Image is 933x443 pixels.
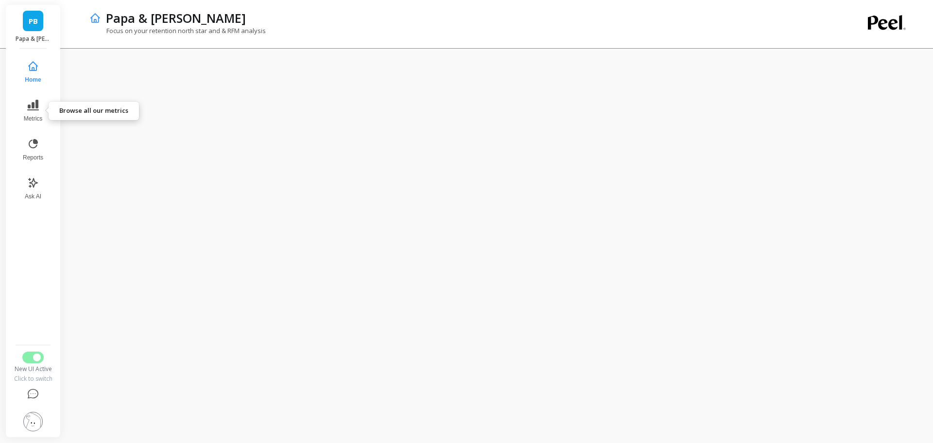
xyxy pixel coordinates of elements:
button: Metrics [17,93,49,128]
p: Papa & Barkley [106,10,246,26]
button: Help [13,383,53,406]
span: PB [29,16,38,27]
button: Settings [13,406,53,437]
button: Reports [17,132,49,167]
span: Ask AI [25,193,41,200]
span: Metrics [24,115,43,123]
p: Papa & Barkley [16,35,51,43]
span: Reports [23,154,43,161]
button: Home [17,54,49,89]
img: profile picture [23,412,43,431]
button: Switch to Legacy UI [22,352,44,363]
p: Focus on your retention north star and & RFM analysis [89,26,266,35]
div: New UI Active [13,365,53,373]
iframe: Omni Embed [82,68,914,424]
span: Home [25,76,41,84]
button: Ask AI [17,171,49,206]
div: Click to switch [13,375,53,383]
